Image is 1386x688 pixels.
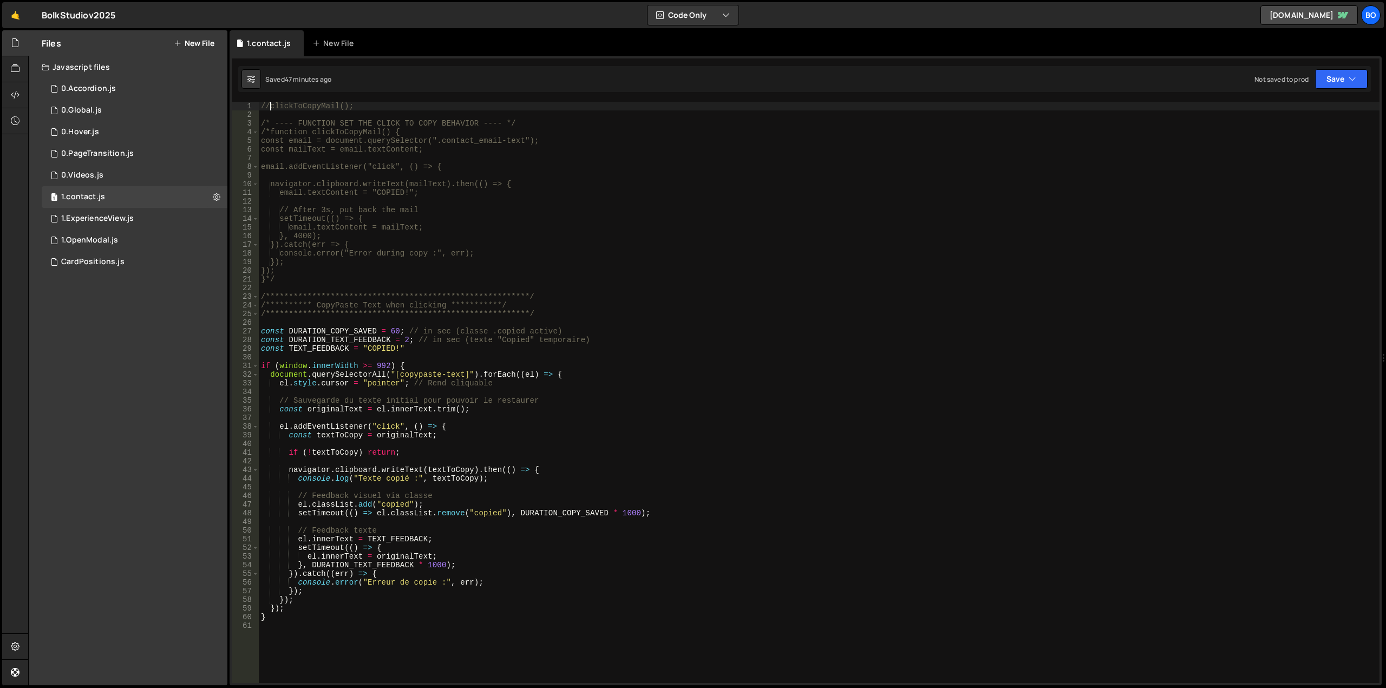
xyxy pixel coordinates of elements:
div: 37 [232,414,259,422]
div: 16911/46299.js [42,100,227,121]
div: 27 [232,327,259,336]
div: 17 [232,240,259,249]
div: 26 [232,318,259,327]
div: New File [312,38,358,49]
div: 16911/46396.js [42,78,227,100]
div: 5 [232,136,259,145]
div: 16911/46421.js [42,186,227,208]
div: 4 [232,128,259,136]
div: 60 [232,613,259,621]
div: 16911/46522.js [42,143,227,165]
div: 10 [232,180,259,188]
div: 11 [232,188,259,197]
div: 39 [232,431,259,440]
div: 33 [232,379,259,388]
div: 13 [232,206,259,214]
div: 1.ExperienceView.js [61,214,134,224]
div: 3 [232,119,259,128]
div: 23 [232,292,259,301]
div: 30 [232,353,259,362]
a: Bo [1361,5,1381,25]
div: 47 [232,500,259,509]
a: [DOMAIN_NAME] [1260,5,1358,25]
div: 43 [232,466,259,474]
div: 16911/46603.js [42,230,227,251]
div: 56 [232,578,259,587]
div: 21 [232,275,259,284]
div: 22 [232,284,259,292]
div: 12 [232,197,259,206]
div: 46 [232,492,259,500]
div: 1.contact.js [247,38,291,49]
div: 36 [232,405,259,414]
div: Javascript files [29,56,227,78]
div: 15 [232,223,259,232]
div: 0.Accordion.js [61,84,116,94]
div: 35 [232,396,259,405]
div: 8 [232,162,259,171]
div: 40 [232,440,259,448]
div: 55 [232,569,259,578]
div: 16911/46335.js [42,208,227,230]
div: Saved [265,75,331,84]
button: New File [174,39,214,48]
div: 53 [232,552,259,561]
div: 32 [232,370,259,379]
div: 14 [232,214,259,223]
div: 0.Global.js [61,106,102,115]
div: 28 [232,336,259,344]
div: 16911/46300.js [42,165,227,186]
a: 🤙 [2,2,29,28]
div: 0.Hover.js [61,127,99,137]
div: 31 [232,362,259,370]
div: 16911/46442.js [42,251,227,273]
div: 52 [232,543,259,552]
div: 41 [232,448,259,457]
div: 9 [232,171,259,180]
button: Save [1315,69,1368,89]
div: 0.Videos.js [61,171,103,180]
div: 16 [232,232,259,240]
div: 24 [232,301,259,310]
div: Not saved to prod [1254,75,1309,84]
div: 45 [232,483,259,492]
div: 38 [232,422,259,431]
div: CardPositions.js [61,257,125,267]
div: 48 [232,509,259,517]
div: 20 [232,266,259,275]
div: 34 [232,388,259,396]
div: 58 [232,595,259,604]
div: 47 minutes ago [285,75,331,84]
button: Code Only [648,5,738,25]
div: 0.PageTransition.js [61,149,134,159]
div: 44 [232,474,259,483]
div: BolkStudiov2025 [42,9,115,22]
div: 49 [232,517,259,526]
div: 1.OpenModal.js [61,235,118,245]
div: 19 [232,258,259,266]
div: 54 [232,561,259,569]
div: 7 [232,154,259,162]
div: 1.contact.js [61,192,105,202]
div: 2 [232,110,259,119]
div: 59 [232,604,259,613]
div: 61 [232,621,259,630]
div: 57 [232,587,259,595]
div: 18 [232,249,259,258]
div: 16911/46558.js [42,121,227,143]
div: 42 [232,457,259,466]
div: 6 [232,145,259,154]
div: 25 [232,310,259,318]
div: 1 [232,102,259,110]
span: 1 [51,194,57,202]
h2: Files [42,37,61,49]
div: 51 [232,535,259,543]
div: 29 [232,344,259,353]
div: 50 [232,526,259,535]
